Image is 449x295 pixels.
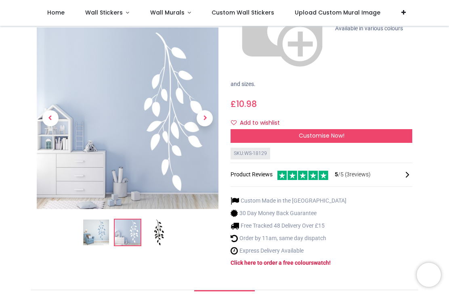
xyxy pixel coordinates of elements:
[191,55,219,182] a: Next
[335,171,338,178] span: 5
[83,220,109,246] img: Hanging Branch Trees Leaves Wall Sticker
[417,263,441,287] iframe: Brevo live chat
[231,247,346,255] li: Express Delivery Available
[85,8,123,17] span: Wall Stickers
[47,8,65,17] span: Home
[231,197,346,205] li: Custom Made in the [GEOGRAPHIC_DATA]
[231,259,311,266] a: Click here to order a free colour
[231,98,257,110] span: £
[115,220,141,246] img: WS-18129-02
[197,111,213,127] span: Next
[231,120,237,126] i: Add to wishlist
[231,222,346,230] li: Free Tracked 48 Delivery Over £15
[150,8,185,17] span: Wall Murals
[295,8,380,17] span: Upload Custom Mural Image
[335,171,371,179] span: /5 ( 3 reviews)
[212,8,274,17] span: Custom Wall Stickers
[231,234,346,243] li: Order by 11am, same day dispatch
[311,259,329,266] a: swatch
[231,209,346,218] li: 30 Day Money Back Guarantee
[37,28,218,209] img: WS-18129-02
[329,259,331,266] a: !
[42,111,59,127] span: Previous
[299,132,344,140] span: Customise Now!
[146,220,172,246] img: WS-18129-03
[236,98,257,110] span: 10.98
[37,55,64,182] a: Previous
[231,148,270,159] div: SKU: WS-18129
[231,169,412,180] div: Product Reviews
[231,116,287,130] button: Add to wishlistAdd to wishlist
